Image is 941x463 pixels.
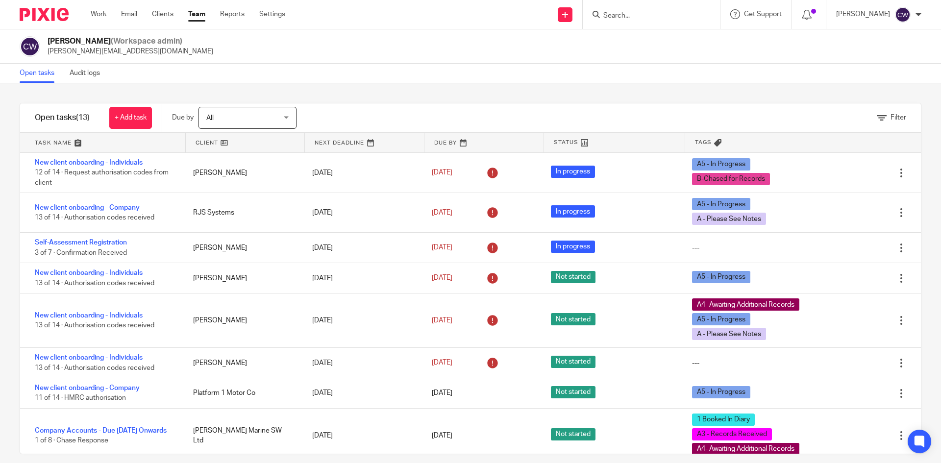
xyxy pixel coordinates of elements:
[183,421,302,451] div: [PERSON_NAME] Marine SW Ltd
[836,9,890,19] p: [PERSON_NAME]
[35,113,90,123] h1: Open tasks
[432,275,452,282] span: [DATE]
[111,37,182,45] span: (Workspace admin)
[551,241,595,253] span: In progress
[602,12,691,21] input: Search
[432,390,452,397] span: [DATE]
[20,64,62,83] a: Open tasks
[692,271,750,283] span: A5 - In Progress
[551,271,595,283] span: Not started
[302,383,421,403] div: [DATE]
[35,239,127,246] a: Self-Assessment Registration
[895,7,911,23] img: svg%3E
[183,238,302,258] div: [PERSON_NAME]
[183,311,302,330] div: [PERSON_NAME]
[109,107,152,129] a: + Add task
[432,432,452,439] span: [DATE]
[121,9,137,19] a: Email
[152,9,173,19] a: Clients
[76,114,90,122] span: (13)
[35,365,154,371] span: 13 of 14 · Authorisation codes received
[183,268,302,288] div: [PERSON_NAME]
[692,313,750,325] span: A5 - In Progress
[432,360,452,366] span: [DATE]
[302,268,421,288] div: [DATE]
[551,205,595,218] span: In progress
[48,47,213,56] p: [PERSON_NAME][EMAIL_ADDRESS][DOMAIN_NAME]
[302,311,421,330] div: [DATE]
[35,280,154,287] span: 13 of 14 · Authorisation codes received
[35,170,169,187] span: 12 of 14 · Request authorisation codes from client
[35,159,143,166] a: New client onboarding - Individuals
[35,354,143,361] a: New client onboarding - Individuals
[35,427,167,434] a: Company Accounts - Due [DATE] Onwards
[551,428,595,440] span: Not started
[692,386,750,398] span: A5 - In Progress
[692,198,750,210] span: A5 - In Progress
[692,173,770,185] span: B-Chased for Records
[432,244,452,251] span: [DATE]
[20,36,40,57] img: svg%3E
[302,353,421,373] div: [DATE]
[692,443,799,455] span: A4- Awaiting Additional Records
[551,166,595,178] span: In progress
[20,8,69,21] img: Pixie
[302,163,421,183] div: [DATE]
[220,9,245,19] a: Reports
[692,158,750,171] span: A5 - In Progress
[554,138,578,146] span: Status
[692,414,755,426] span: 1 Booked In Diary
[35,249,127,256] span: 3 of 7 · Confirmation Received
[551,386,595,398] span: Not started
[692,328,766,340] span: A - Please See Notes
[744,11,782,18] span: Get Support
[259,9,285,19] a: Settings
[432,209,452,216] span: [DATE]
[35,437,108,444] span: 1 of 8 · Chase Response
[183,203,302,222] div: RJS Systems
[302,238,421,258] div: [DATE]
[183,163,302,183] div: [PERSON_NAME]
[551,313,595,325] span: Not started
[35,322,154,329] span: 13 of 14 · Authorisation codes received
[692,358,699,368] div: ---
[35,204,140,211] a: New client onboarding - Company
[206,115,214,122] span: All
[70,64,107,83] a: Audit logs
[432,317,452,324] span: [DATE]
[692,298,799,311] span: A4- Awaiting Additional Records
[35,312,143,319] a: New client onboarding - Individuals
[35,385,140,391] a: New client onboarding - Company
[692,213,766,225] span: A - Please See Notes
[35,269,143,276] a: New client onboarding - Individuals
[695,138,712,146] span: Tags
[183,383,302,403] div: Platform 1 Motor Co
[35,215,154,221] span: 13 of 14 · Authorisation codes received
[302,203,421,222] div: [DATE]
[91,9,106,19] a: Work
[302,426,421,445] div: [DATE]
[48,36,213,47] h2: [PERSON_NAME]
[692,243,699,253] div: ---
[188,9,205,19] a: Team
[183,353,302,373] div: [PERSON_NAME]
[35,395,126,402] span: 11 of 14 · HMRC authorisation
[172,113,194,122] p: Due by
[551,356,595,368] span: Not started
[692,428,772,440] span: A3 - Records Received
[891,114,906,121] span: Filter
[432,170,452,176] span: [DATE]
